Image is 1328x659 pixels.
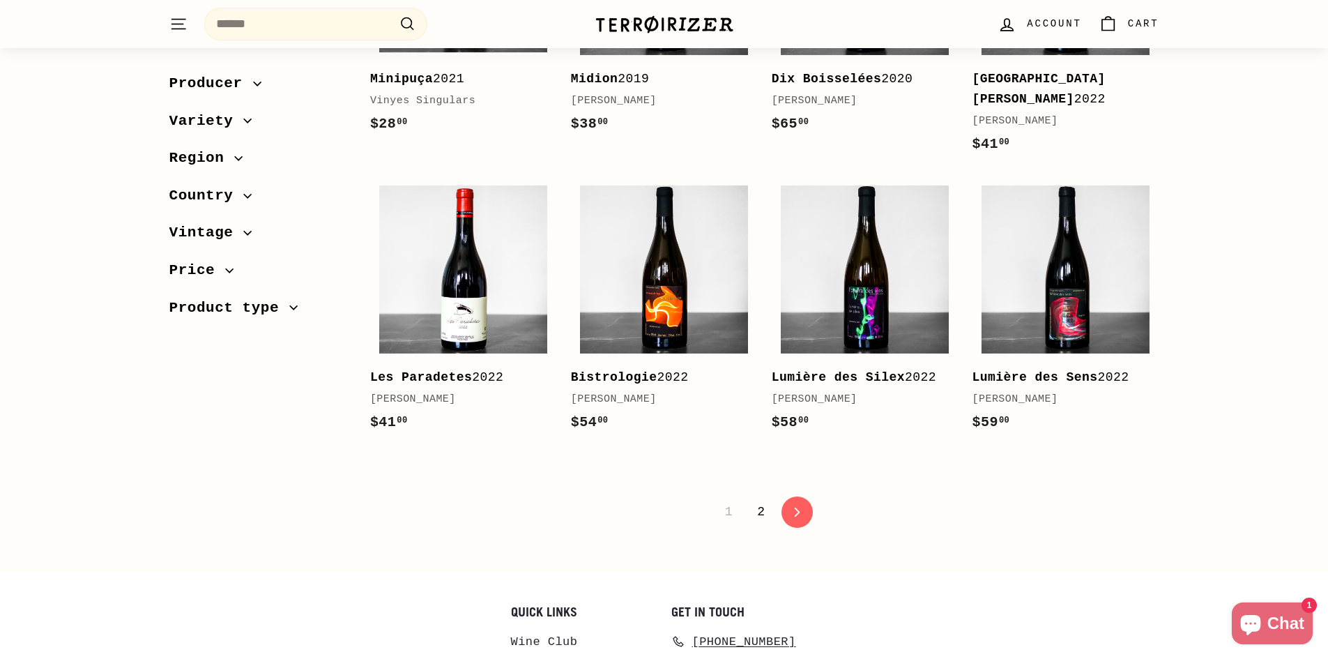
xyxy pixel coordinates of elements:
sup: 00 [397,117,407,127]
sup: 00 [597,117,608,127]
span: Product type [169,296,290,320]
span: Country [169,184,244,208]
div: [PERSON_NAME] [972,113,1145,130]
div: [PERSON_NAME] [571,391,744,408]
a: Account [989,3,1090,45]
span: Price [169,259,226,282]
sup: 00 [798,117,809,127]
b: [GEOGRAPHIC_DATA][PERSON_NAME] [972,72,1106,106]
inbox-online-store-chat: Shopify online store chat [1228,603,1317,648]
span: $59 [972,414,1010,430]
button: Variety [169,106,348,144]
span: [PHONE_NUMBER] [692,633,796,651]
b: Minipuça [370,72,433,86]
b: Bistrologie [571,370,657,384]
a: Lumière des Sens2022[PERSON_NAME] [972,176,1159,448]
button: Vintage [169,218,348,255]
span: Producer [169,72,253,96]
span: $65 [772,116,809,132]
div: 2022 [370,368,543,388]
div: [PERSON_NAME] [370,391,543,408]
span: $54 [571,414,609,430]
span: $41 [370,414,408,430]
span: Region [169,146,235,170]
div: 2022 [571,368,744,388]
button: Price [169,255,348,293]
h2: Get in touch [671,605,818,619]
span: $38 [571,116,609,132]
div: [PERSON_NAME] [772,391,945,408]
sup: 00 [597,416,608,425]
div: 2021 [370,69,543,89]
b: Midion [571,72,618,86]
b: Les Paradetes [370,370,472,384]
span: Account [1027,16,1081,31]
a: Wine Club [511,630,578,654]
span: $28 [370,116,408,132]
span: Vintage [169,221,244,245]
button: Product type [169,293,348,331]
a: [PHONE_NUMBER] [671,630,796,654]
sup: 00 [798,416,809,425]
div: [PERSON_NAME] [972,391,1145,408]
div: [PERSON_NAME] [772,93,945,109]
div: 2019 [571,69,744,89]
a: Les Paradetes2022[PERSON_NAME] [370,176,557,448]
div: 2022 [772,368,945,388]
sup: 00 [397,416,407,425]
sup: 00 [999,137,1009,147]
h2: Quick links [511,605,657,619]
button: Region [169,143,348,181]
span: $41 [972,136,1010,152]
span: Variety [169,109,244,133]
span: $58 [772,414,809,430]
a: 2 [749,500,773,524]
a: Cart [1090,3,1168,45]
b: Lumière des Silex [772,370,905,384]
div: [PERSON_NAME] [571,93,744,109]
div: 2020 [772,69,945,89]
a: Bistrologie2022[PERSON_NAME] [571,176,758,448]
button: Country [169,181,348,218]
b: Dix Boisselées [772,72,882,86]
b: Lumière des Sens [972,370,1098,384]
a: Lumière des Silex2022[PERSON_NAME] [772,176,959,448]
div: Vinyes Singulars [370,93,543,109]
span: Cart [1128,16,1159,31]
button: Producer [169,68,348,106]
div: 2022 [972,69,1145,109]
span: 1 [717,500,741,524]
div: 2022 [972,368,1145,388]
sup: 00 [999,416,1009,425]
